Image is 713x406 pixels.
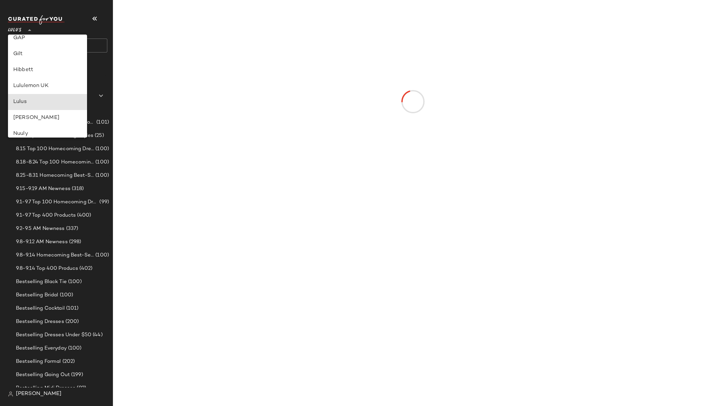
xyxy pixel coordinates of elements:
[70,371,83,379] span: (199)
[67,278,82,286] span: (100)
[94,252,109,259] span: (100)
[16,172,94,179] span: 8.25-8.31 Homecoming Best-Sellers
[16,158,94,166] span: 8.18-8.24 Top 100 Homecoming Dresses
[13,50,82,58] div: Gilt
[8,391,13,397] img: svg%3e
[16,145,94,153] span: 8.15 Top 100 Homecoming Dresses
[16,371,70,379] span: Bestselling Going Out
[16,238,68,246] span: 9.8-9.12 AM Newness
[13,66,82,74] div: Hibbett
[13,82,82,90] div: Lululemon UK
[16,185,70,193] span: 9.15-9.19 AM Newness
[67,345,82,352] span: (100)
[75,384,86,392] span: (92)
[13,98,82,106] div: Lulus
[16,225,65,233] span: 9.2-9.5 AM Newness
[94,145,109,153] span: (100)
[61,358,75,365] span: (202)
[98,198,109,206] span: (99)
[16,212,76,219] span: 9.1-9.7 Top 400 Products
[70,185,84,193] span: (318)
[16,331,91,339] span: Bestselling Dresses Under $50
[13,130,82,138] div: Nuuly
[68,238,81,246] span: (298)
[16,384,75,392] span: Bestselling Midi Dresses
[8,15,64,25] img: cfy_white_logo.C9jOOHJF.svg
[93,132,104,140] span: (25)
[16,345,67,352] span: Bestselling Everyday
[16,278,67,286] span: Bestselling Black Tie
[8,35,87,138] div: undefined-list
[65,225,78,233] span: (337)
[64,318,79,326] span: (200)
[91,331,103,339] span: (44)
[16,265,78,272] span: 9.8-9.14 Top 400 Producs
[58,291,73,299] span: (100)
[13,34,82,42] div: GAP
[94,172,109,179] span: (100)
[78,265,92,272] span: (402)
[16,291,58,299] span: Bestselling Bridal
[16,318,64,326] span: Bestselling Dresses
[95,119,109,126] span: (101)
[65,305,79,312] span: (101)
[16,198,98,206] span: 9.1-9.7 Top 100 Homecoming Dresses
[94,158,109,166] span: (100)
[16,358,61,365] span: Bestselling Formal
[13,114,82,122] div: [PERSON_NAME]
[76,212,91,219] span: (400)
[8,23,22,35] span: Lulus
[16,390,61,398] span: [PERSON_NAME]
[16,252,94,259] span: 9.8-9.14 Homecoming Best-Sellers
[16,305,65,312] span: Bestselling Cocktail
